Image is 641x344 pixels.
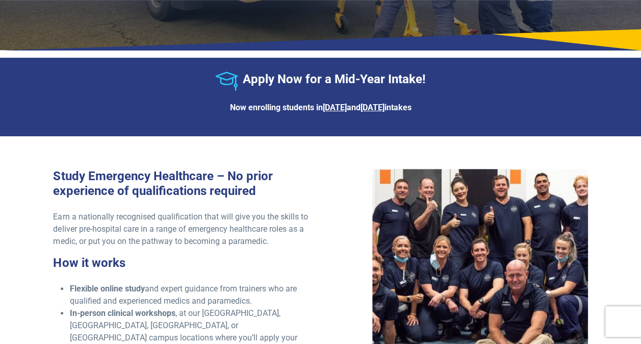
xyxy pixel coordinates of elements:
[229,103,411,112] strong: Now enrolling students in and intakes
[69,283,314,307] li: and expert guidance from trainers who are qualified and experienced medics and paramedics.
[69,284,144,293] strong: Flexible online study
[360,103,384,112] u: [DATE]
[53,211,314,248] p: Earn a nationally recognised qualification that will give you the skills to deliver pre-hospital ...
[53,256,314,271] h3: How it works
[242,72,425,86] strong: Apply Now for a Mid-Year Intake!
[69,308,175,318] strong: In-person clinical workshops
[53,169,314,199] h3: Study Emergency Healthcare – No prior experience of qualifications required
[322,103,346,112] u: [DATE]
